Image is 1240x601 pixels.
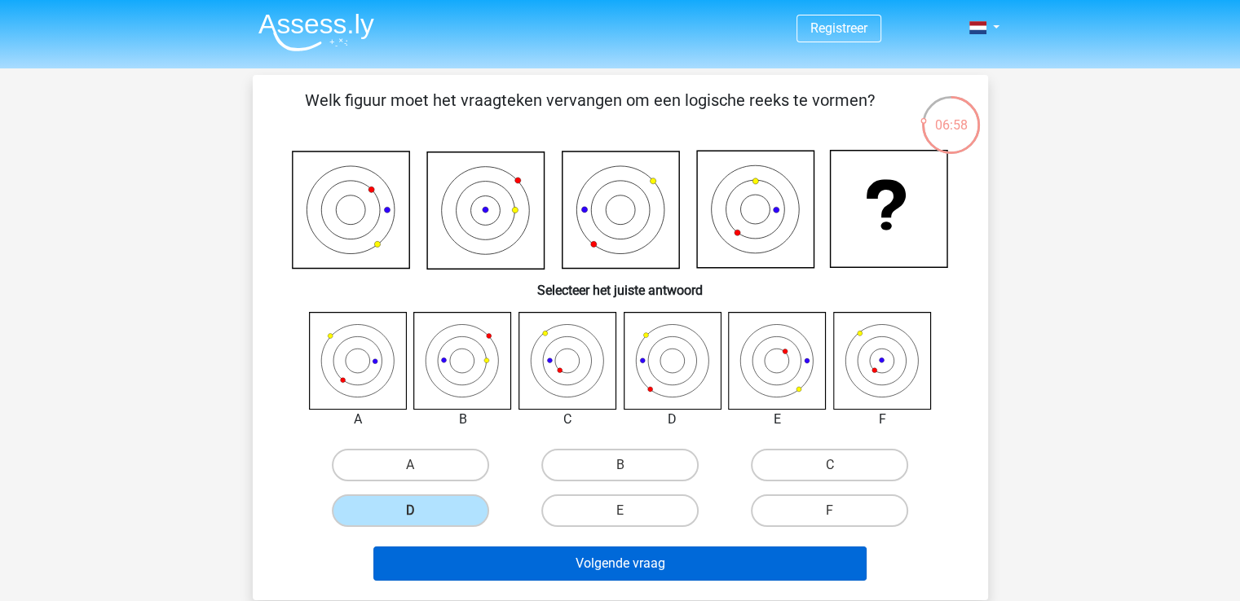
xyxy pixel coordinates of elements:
div: D [611,410,735,429]
label: E [541,494,699,527]
p: Welk figuur moet het vraagteken vervangen om een logische reeks te vormen? [279,88,901,137]
label: F [751,494,908,527]
div: F [821,410,944,429]
h6: Selecteer het juiste antwoord [279,270,962,298]
label: C [751,449,908,481]
div: C [506,410,629,429]
div: A [297,410,420,429]
div: E [716,410,839,429]
label: A [332,449,489,481]
button: Volgende vraag [373,546,867,581]
label: D [332,494,489,527]
a: Registreer [810,20,867,36]
div: B [401,410,524,429]
img: Assessly [258,13,374,51]
label: B [541,449,699,481]
div: 06:58 [920,94,982,135]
